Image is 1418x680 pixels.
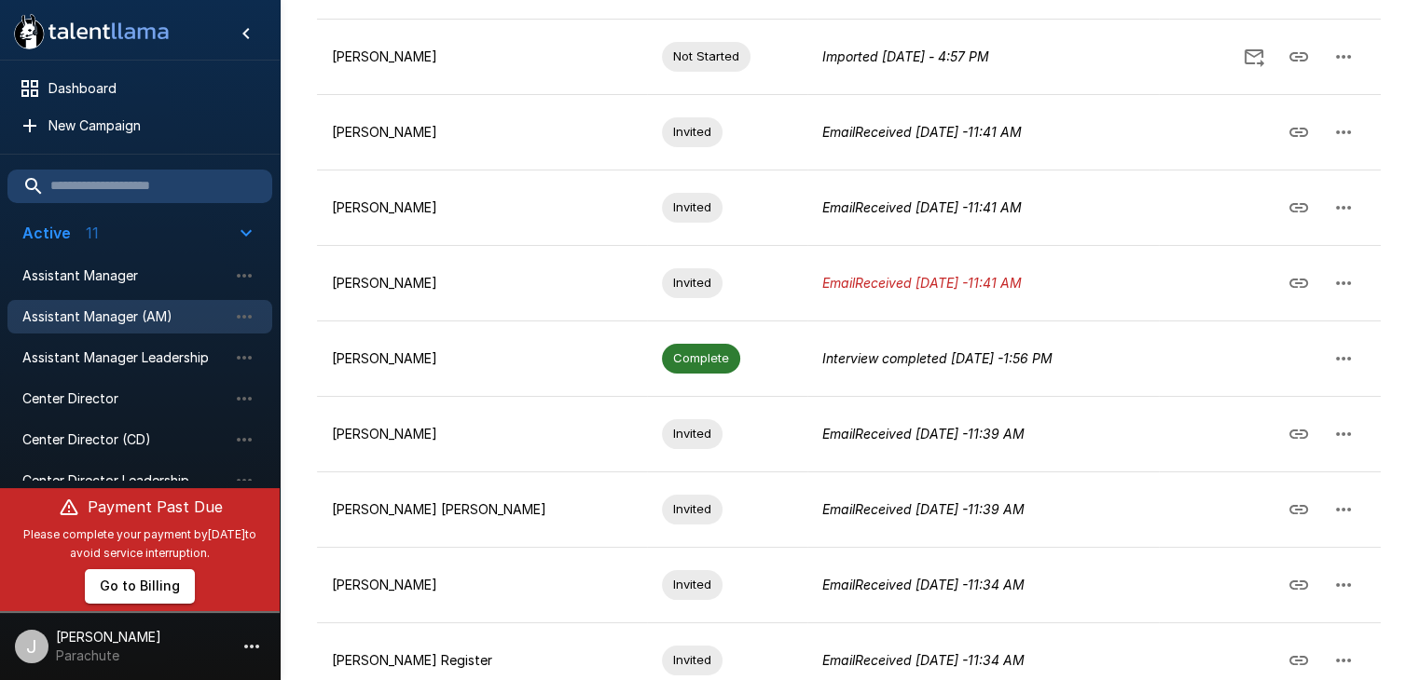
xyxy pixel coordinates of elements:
[822,275,1022,291] i: Email Received [DATE] - 11:41 AM
[662,198,723,216] span: Invited
[1276,47,1321,62] span: Copy Interview Link
[662,274,723,292] span: Invited
[332,198,632,217] p: [PERSON_NAME]
[822,48,989,64] i: Imported [DATE] - 4:57 PM
[332,48,632,66] p: [PERSON_NAME]
[332,274,632,292] p: [PERSON_NAME]
[1276,499,1321,515] span: Copy Interview Link
[662,349,740,367] span: Complete
[662,576,723,593] span: Invited
[1276,273,1321,289] span: Copy Interview Link
[662,651,723,669] span: Invited
[1276,197,1321,213] span: Copy Interview Link
[822,501,1025,517] i: Email Received [DATE] - 11:39 AM
[822,199,1022,215] i: Email Received [DATE] - 11:41 AM
[1276,122,1321,138] span: Copy Interview Link
[332,651,632,670] p: [PERSON_NAME] Register
[822,426,1025,442] i: Email Received [DATE] - 11:39 AM
[662,123,723,141] span: Invited
[662,500,723,518] span: Invited
[822,652,1025,668] i: Email Received [DATE] - 11:34 AM
[662,48,750,65] span: Not Started
[1276,424,1321,440] span: Copy Interview Link
[1232,47,1276,62] span: Send Invitation
[332,576,632,594] p: [PERSON_NAME]
[332,425,632,443] p: [PERSON_NAME]
[332,123,632,142] p: [PERSON_NAME]
[662,425,723,442] span: Invited
[822,577,1025,592] i: Email Received [DATE] - 11:34 AM
[822,124,1022,140] i: Email Received [DATE] - 11:41 AM
[1276,650,1321,666] span: Copy Interview Link
[332,349,632,368] p: [PERSON_NAME]
[1276,575,1321,591] span: Copy Interview Link
[822,350,1053,366] i: Interview completed [DATE] - 1:56 PM
[332,500,632,519] p: [PERSON_NAME] [PERSON_NAME]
